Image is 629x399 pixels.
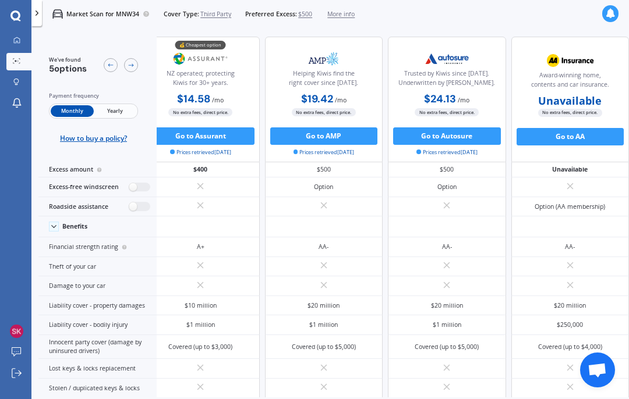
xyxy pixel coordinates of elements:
img: Autosure.webp [418,48,476,69]
div: Stolen / duplicated keys & locks [38,379,157,398]
div: Open chat [580,352,615,387]
div: AA- [319,243,328,251]
span: Prices retrieved [DATE] [416,148,478,156]
span: Yearly [94,105,136,117]
div: Lost keys & locks replacement [38,359,157,379]
img: ACg8ocI2IeEAbLio2krm6IxgZhJApAnJ_bN8DyL3fAiZFB1kwDHk3g=s96-c [10,325,23,338]
span: No extra fees, direct price. [538,109,602,117]
div: $1 million [309,320,338,329]
img: car.f15378c7a67c060ca3f3.svg [52,9,63,19]
div: $20 million [431,301,463,310]
span: 5 options [49,63,87,74]
div: $500 [265,162,383,178]
div: Excess amount [38,162,157,178]
div: 💰 Cheapest option [175,41,226,49]
span: No extra fees, direct price. [415,108,479,116]
p: Market Scan for MNW34 [66,10,139,19]
span: Preferred Excess: [245,10,297,19]
div: AA- [442,243,452,251]
div: Option [314,183,333,191]
div: $20 million [554,301,586,310]
div: Covered (up to $3,000) [168,343,232,351]
img: AMP.webp [295,48,352,69]
span: How to buy a policy? [60,134,127,142]
div: Liability cover - property damages [38,296,157,316]
div: Excess-free windscreen [38,177,157,197]
span: More info [327,10,355,19]
span: Prices retrieved [DATE] [294,148,355,156]
div: Helping Kiwis find the right cover since [DATE]. [273,69,376,91]
span: No extra fees, direct price. [168,108,232,116]
div: Covered (up to $5,000) [292,343,356,351]
div: Damage to your car [38,276,157,296]
div: $1 million [433,320,461,329]
span: / mo [335,96,347,104]
div: Theft of your car [38,257,157,277]
div: A+ [197,243,204,251]
div: AA- [565,243,575,251]
div: Benefits [62,223,87,230]
div: Innocent party cover (damage by uninsured drivers) [38,335,157,359]
div: $20 million [308,301,340,310]
span: Monthly [51,105,93,117]
span: No extra fees, direct price. [292,108,356,116]
div: Covered (up to $5,000) [415,343,479,351]
div: Payment frequency [49,91,138,100]
div: Option [437,183,457,191]
div: $250,000 [557,320,583,329]
span: Third Party [200,10,231,19]
button: Go to AA [517,128,624,145]
img: AA.webp [541,49,599,71]
b: $19.42 [301,92,333,106]
b: $24.13 [424,92,456,106]
div: Liability cover - bodily injury [38,315,157,335]
div: Financial strength rating [38,237,157,257]
span: Prices retrieved [DATE] [170,148,231,156]
button: Go to Autosure [393,127,501,145]
div: Covered (up to $4,000) [538,343,602,351]
div: Trusted by Kiwis since [DATE]. Underwritten by [PERSON_NAME]. [395,69,499,91]
button: Go to Assurant [147,127,255,145]
span: $500 [298,10,312,19]
span: / mo [458,96,469,104]
div: $1 million [186,320,215,329]
span: We've found [49,56,87,64]
b: $14.58 [177,92,210,106]
div: Option (AA membership) [535,202,605,211]
div: $400 [142,162,260,178]
div: $500 [388,162,506,178]
b: Unavailable [538,97,602,105]
span: / mo [212,96,224,104]
div: NZ operated; protecting Kiwis for 30+ years. [149,69,252,91]
div: $10 million [185,301,217,310]
button: Go to AMP [270,127,378,145]
span: Cover Type: [164,10,199,19]
div: Roadside assistance [38,197,157,217]
div: Award-winning home, contents and car insurance. [519,71,622,93]
img: Assurant.png [172,48,229,69]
